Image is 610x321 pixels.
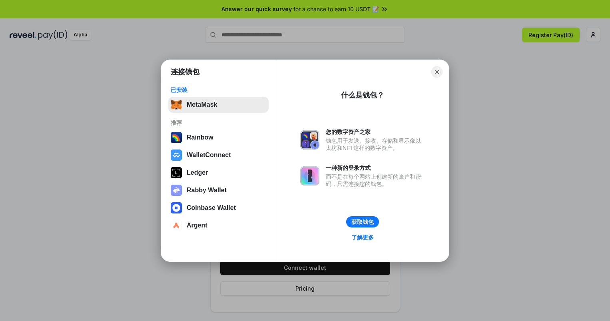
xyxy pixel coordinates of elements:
button: Ledger [168,165,269,181]
div: 您的数字资产之家 [326,128,425,136]
button: Close [431,66,443,78]
div: 一种新的登录方式 [326,164,425,171]
div: Rainbow [187,134,213,141]
div: MetaMask [187,101,217,108]
div: 而不是在每个网站上创建新的账户和密码，只需连接您的钱包。 [326,173,425,187]
img: svg+xml,%3Csvg%20width%3D%2228%22%20height%3D%2228%22%20viewBox%3D%220%200%2028%2028%22%20fill%3D... [171,202,182,213]
div: 推荐 [171,119,266,126]
img: svg+xml,%3Csvg%20xmlns%3D%22http%3A%2F%2Fwww.w3.org%2F2000%2Fsvg%22%20fill%3D%22none%22%20viewBox... [300,130,319,150]
button: Coinbase Wallet [168,200,269,216]
div: Ledger [187,169,208,176]
img: svg+xml,%3Csvg%20width%3D%2228%22%20height%3D%2228%22%20viewBox%3D%220%200%2028%2028%22%20fill%3D... [171,220,182,231]
img: svg+xml,%3Csvg%20xmlns%3D%22http%3A%2F%2Fwww.w3.org%2F2000%2Fsvg%22%20fill%3D%22none%22%20viewBox... [300,166,319,185]
img: svg+xml,%3Csvg%20fill%3D%22none%22%20height%3D%2233%22%20viewBox%3D%220%200%2035%2033%22%20width%... [171,99,182,110]
h1: 连接钱包 [171,67,199,77]
div: Argent [187,222,207,229]
div: 已安装 [171,86,266,94]
button: Argent [168,217,269,233]
button: WalletConnect [168,147,269,163]
button: MetaMask [168,97,269,113]
button: 获取钱包 [346,216,379,227]
img: svg+xml,%3Csvg%20width%3D%22120%22%20height%3D%22120%22%20viewBox%3D%220%200%20120%20120%22%20fil... [171,132,182,143]
div: Rabby Wallet [187,187,227,194]
div: 获取钱包 [351,218,374,225]
div: Coinbase Wallet [187,204,236,211]
img: svg+xml,%3Csvg%20xmlns%3D%22http%3A%2F%2Fwww.w3.org%2F2000%2Fsvg%22%20fill%3D%22none%22%20viewBox... [171,185,182,196]
a: 了解更多 [347,232,379,243]
button: Rainbow [168,130,269,146]
img: svg+xml,%3Csvg%20width%3D%2228%22%20height%3D%2228%22%20viewBox%3D%220%200%2028%2028%22%20fill%3D... [171,150,182,161]
div: 什么是钱包？ [341,90,384,100]
div: 了解更多 [351,234,374,241]
button: Rabby Wallet [168,182,269,198]
div: WalletConnect [187,152,231,159]
div: 钱包用于发送、接收、存储和显示像以太坊和NFT这样的数字资产。 [326,137,425,152]
img: svg+xml,%3Csvg%20xmlns%3D%22http%3A%2F%2Fwww.w3.org%2F2000%2Fsvg%22%20width%3D%2228%22%20height%3... [171,167,182,178]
